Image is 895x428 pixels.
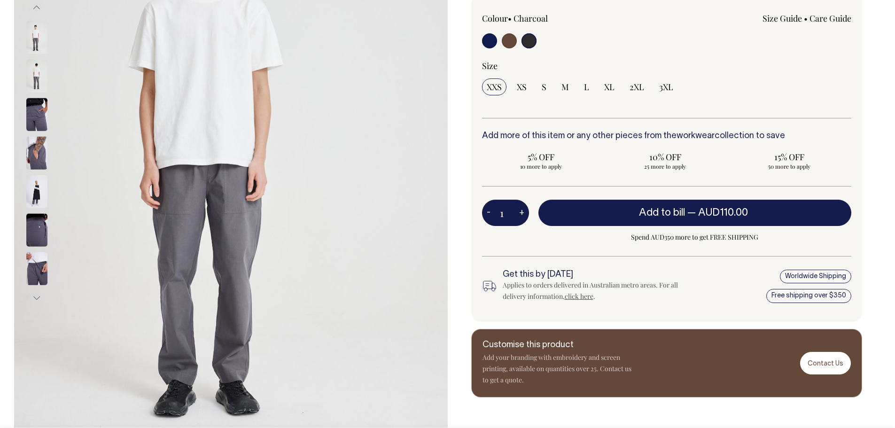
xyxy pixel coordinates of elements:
a: Size Guide [763,13,802,24]
h6: Get this by [DATE] [503,270,684,280]
div: Colour [482,13,630,24]
p: Add your branding with embroidery and screen printing, available on quantities over 25. Contact u... [483,352,633,386]
span: S [542,81,546,93]
input: 5% OFF 10 more to apply [482,148,600,173]
a: click here [565,292,593,301]
span: 10% OFF [611,151,720,163]
label: Charcoal [514,13,548,24]
span: XS [517,81,527,93]
span: 15% OFF [735,151,844,163]
h6: Customise this product [483,341,633,350]
input: 2XL [625,78,649,95]
button: + [514,203,529,222]
img: charcoal [26,136,47,169]
span: 25 more to apply [611,163,720,170]
span: Spend AUD350 more to get FREE SHIPPING [538,232,852,243]
span: — [687,208,750,218]
span: 2XL [630,81,644,93]
button: Next [30,288,44,309]
input: S [537,78,551,95]
img: charcoal [26,59,47,92]
a: workwear [677,132,715,140]
a: Care Guide [809,13,851,24]
span: 10 more to apply [487,163,596,170]
img: charcoal [26,175,47,208]
span: M [561,81,569,93]
span: 50 more to apply [735,163,844,170]
span: XL [604,81,615,93]
span: L [584,81,589,93]
span: Add to bill [639,208,685,218]
h6: Add more of this item or any other pieces from the collection to save [482,132,852,141]
input: M [557,78,574,95]
span: 5% OFF [487,151,596,163]
div: Applies to orders delivered in Australian metro areas. For all delivery information, . [503,280,684,302]
span: • [508,13,512,24]
span: • [804,13,808,24]
input: 3XL [654,78,678,95]
input: XS [512,78,531,95]
button: Add to bill —AUD110.00 [538,200,852,226]
input: L [579,78,594,95]
img: charcoal [26,252,47,285]
span: AUD110.00 [698,208,748,218]
a: Contact Us [800,352,851,374]
input: 10% OFF 25 more to apply [606,148,724,173]
span: XXS [487,81,502,93]
input: 15% OFF 50 more to apply [730,148,848,173]
img: charcoal [26,98,47,131]
img: charcoal [26,213,47,246]
img: charcoal [26,21,47,54]
input: XL [599,78,619,95]
span: 3XL [659,81,673,93]
div: Size [482,60,852,71]
input: XXS [482,78,506,95]
button: - [482,203,495,222]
